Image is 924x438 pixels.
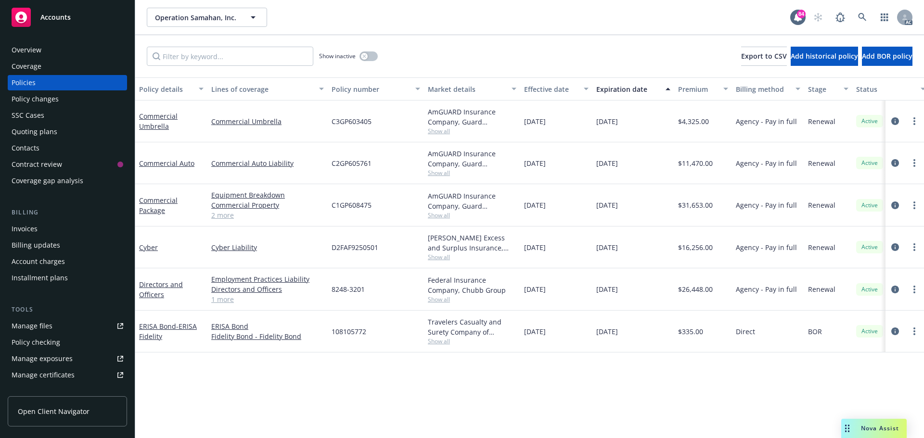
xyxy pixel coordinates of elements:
a: more [909,325,920,337]
button: Premium [674,77,732,100]
div: AmGUARD Insurance Company, Guard (Berkshire Hathaway), NSM Insurance Group [428,191,516,211]
a: Installment plans [8,270,127,286]
span: Show all [428,337,516,345]
a: Employment Practices Liability [211,274,324,284]
button: Policy details [135,77,207,100]
span: Add BOR policy [862,51,912,61]
a: Cyber Liability [211,242,324,252]
span: [DATE] [596,158,618,168]
a: circleInformation [889,115,901,127]
input: Filter by keyword... [147,47,313,66]
span: C2GP605761 [332,158,372,168]
span: [DATE] [524,158,546,168]
div: Billing [8,208,127,217]
button: Lines of coverage [207,77,328,100]
span: [DATE] [596,200,618,210]
a: Coverage gap analysis [8,173,127,188]
a: Account charges [8,254,127,269]
span: $31,653.00 [678,200,713,210]
button: Add historical policy [791,47,858,66]
div: Quoting plans [12,124,57,139]
button: Policy number [328,77,424,100]
div: AmGUARD Insurance Company, Guard (Berkshire Hathaway), NSM Insurance Group [428,107,516,127]
a: SSC Cases [8,108,127,123]
button: Nova Assist [841,419,907,438]
span: BOR [808,326,822,337]
div: Policies [12,75,36,90]
span: [DATE] [596,326,618,337]
div: Billing updates [12,238,60,253]
span: Show all [428,253,516,261]
a: Quoting plans [8,124,127,139]
a: Commercial Umbrella [139,112,178,131]
span: Show all [428,295,516,303]
span: Open Client Navigator [18,406,90,416]
a: ERISA Bond [139,322,197,341]
div: Coverage [12,59,41,74]
span: Show all [428,127,516,135]
div: Federal Insurance Company, Chubb Group [428,275,516,295]
div: Drag to move [841,419,853,438]
a: circleInformation [889,284,901,295]
span: Add historical policy [791,51,858,61]
a: Cyber [139,243,158,252]
div: Contacts [12,140,39,156]
span: Direct [736,326,755,337]
div: Tools [8,305,127,314]
a: Coverage [8,59,127,74]
span: [DATE] [524,284,546,294]
a: more [909,241,920,253]
a: Report a Bug [831,8,850,27]
div: Manage exposures [12,351,73,366]
a: more [909,284,920,295]
a: Contract review [8,157,127,172]
span: Show all [428,211,516,219]
div: AmGUARD Insurance Company, Guard (Berkshire Hathaway), NSM Insurance Group [428,149,516,169]
span: Active [860,117,879,125]
a: Invoices [8,221,127,237]
a: Commercial Package [139,196,178,215]
span: 8248-3201 [332,284,365,294]
a: Policies [8,75,127,90]
a: Directors and Officers [139,280,183,299]
div: Coverage gap analysis [12,173,83,188]
div: 84 [797,10,806,18]
button: Billing method [732,77,804,100]
span: C1GP608475 [332,200,372,210]
span: $16,256.00 [678,242,713,252]
span: Export to CSV [741,51,787,61]
a: Policy changes [8,91,127,107]
span: $26,448.00 [678,284,713,294]
a: Manage files [8,318,127,334]
span: Operation Samahan, Inc. [155,13,238,23]
span: Accounts [40,13,71,21]
span: [DATE] [596,242,618,252]
a: circleInformation [889,241,901,253]
a: Billing updates [8,238,127,253]
div: Billing method [736,84,790,94]
div: Status [856,84,915,94]
div: Effective date [524,84,578,94]
span: Renewal [808,242,835,252]
span: $4,325.00 [678,116,709,126]
button: Add BOR policy [862,47,912,66]
a: Search [853,8,872,27]
a: Contacts [8,140,127,156]
span: [DATE] [524,116,546,126]
button: Effective date [520,77,592,100]
div: Premium [678,84,718,94]
a: Fidelity Bond - Fidelity Bond [211,331,324,341]
span: D2FAF9250501 [332,242,378,252]
div: Policy changes [12,91,59,107]
span: Agency - Pay in full [736,158,797,168]
div: Market details [428,84,506,94]
div: Installment plans [12,270,68,286]
button: Stage [804,77,852,100]
div: Policy checking [12,335,60,350]
span: $335.00 [678,326,703,337]
span: Show all [428,169,516,177]
div: Travelers Casualty and Surety Company of America, Travelers Insurance [428,317,516,337]
a: Directors and Officers [211,284,324,294]
a: circleInformation [889,325,901,337]
a: more [909,200,920,211]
